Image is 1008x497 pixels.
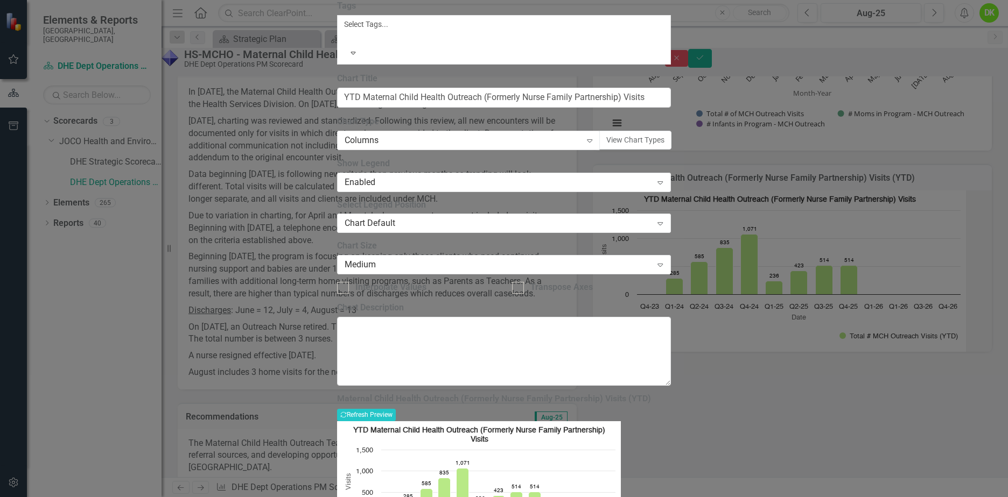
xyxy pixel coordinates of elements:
[345,217,652,230] div: Chart Default
[355,281,426,294] div: Interpolate Values
[337,199,671,211] label: Select Legend Position
[337,158,671,170] label: Show Legend
[356,468,373,475] text: 1,000
[337,88,671,108] input: Optional Chart Title
[337,73,671,85] label: Chart Title
[345,176,652,188] div: Enabled
[344,19,664,30] div: Select Tags...
[337,302,671,314] label: Chart Description
[353,427,605,443] text: YTD Maternal Child Health Outreach (Formerly Nurse Family Partnership) Visits
[337,116,671,128] label: Chart Type
[337,409,396,421] button: Refresh Preview
[345,259,652,271] div: Medium
[337,240,671,252] label: Chart Size
[422,481,431,486] text: 585
[494,488,503,493] text: 423
[456,460,470,466] text: 1,071
[362,489,373,496] text: 500
[337,394,671,403] h3: Maternal Child Health Outreach (Formerly Nurse Family Partnership) Visits (YTD)
[599,131,671,150] button: View Chart Types
[530,281,593,294] div: Transpose Axes
[530,484,540,489] text: 514
[345,473,352,490] text: Visits
[345,134,581,146] div: Columns
[439,470,449,475] text: 835
[356,447,373,454] text: 1,500
[512,484,521,489] text: 514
